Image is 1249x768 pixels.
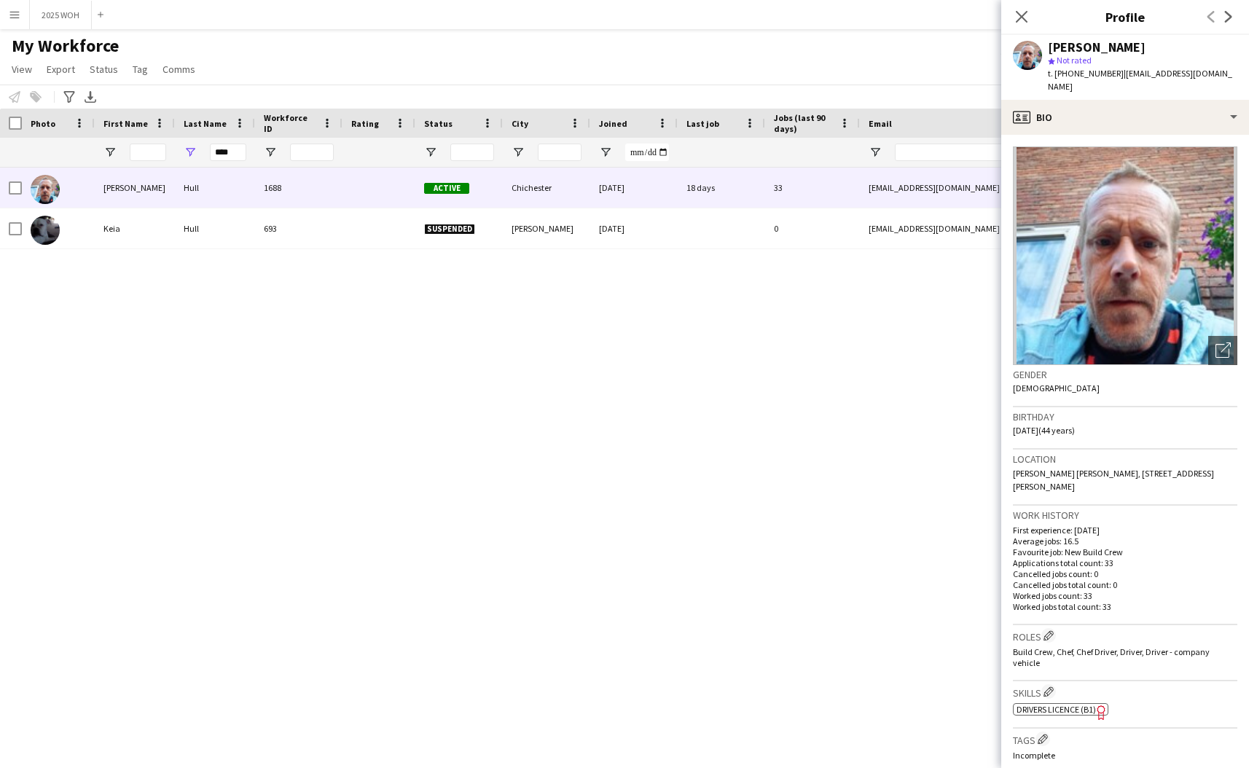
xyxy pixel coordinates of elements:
app-action-btn: Export XLSX [82,88,99,106]
span: View [12,63,32,76]
app-action-btn: Advanced filters [60,88,78,106]
input: Joined Filter Input [625,144,669,161]
span: Active [424,183,469,194]
p: Average jobs: 16.5 [1013,536,1237,546]
p: First experience: [DATE] [1013,525,1237,536]
button: Open Filter Menu [599,146,612,159]
span: First Name [103,118,148,129]
input: First Name Filter Input [130,144,166,161]
div: Open photos pop-in [1208,336,1237,365]
span: Status [424,118,453,129]
div: 18 days [678,168,765,208]
button: Open Filter Menu [512,146,525,159]
div: [DATE] [590,208,678,248]
a: Comms [157,60,201,79]
h3: Tags [1013,732,1237,747]
h3: Roles [1013,628,1237,643]
h3: Work history [1013,509,1237,522]
p: Favourite job: New Build Crew [1013,546,1237,557]
span: Not rated [1057,55,1092,66]
span: Suspended [424,224,475,235]
h3: Gender [1013,368,1237,381]
p: Cancelled jobs count: 0 [1013,568,1237,579]
span: Last job [686,118,719,129]
div: [EMAIL_ADDRESS][DOMAIN_NAME] [860,208,1151,248]
span: | [EMAIL_ADDRESS][DOMAIN_NAME] [1048,68,1232,92]
span: Last Name [184,118,227,129]
a: Status [84,60,124,79]
img: Crew avatar or photo [1013,146,1237,365]
a: View [6,60,38,79]
input: Workforce ID Filter Input [290,144,334,161]
span: Joined [599,118,627,129]
div: 0 [765,208,860,248]
p: Worked jobs total count: 33 [1013,601,1237,612]
div: Bio [1001,100,1249,135]
span: t. [PHONE_NUMBER] [1048,68,1124,79]
span: Jobs (last 90 days) [774,112,834,134]
span: Status [90,63,118,76]
p: Worked jobs count: 33 [1013,590,1237,601]
button: Open Filter Menu [869,146,882,159]
span: My Workforce [12,35,119,57]
span: [DATE] (44 years) [1013,425,1075,436]
div: [PERSON_NAME] [95,168,175,208]
p: Applications total count: 33 [1013,557,1237,568]
div: Keia [95,208,175,248]
button: Open Filter Menu [424,146,437,159]
div: [EMAIL_ADDRESS][DOMAIN_NAME] [860,168,1151,208]
span: Drivers Licence (B1) [1017,704,1096,715]
input: Status Filter Input [450,144,494,161]
div: [DATE] [590,168,678,208]
span: Photo [31,118,55,129]
div: Chichester [503,168,590,208]
h3: Profile [1001,7,1249,26]
div: [PERSON_NAME] [1048,41,1146,54]
input: City Filter Input [538,144,582,161]
img: Keia Hull [31,216,60,245]
span: Email [869,118,892,129]
span: Comms [163,63,195,76]
div: Hull [175,208,255,248]
h3: Location [1013,452,1237,466]
img: John Hull [31,175,60,204]
span: Export [47,63,75,76]
p: Cancelled jobs total count: 0 [1013,579,1237,590]
span: Build Crew, Chef, Chef Driver, Driver, Driver - company vehicle [1013,646,1210,668]
button: 2025 WOH [30,1,92,29]
button: Open Filter Menu [264,146,277,159]
span: [DEMOGRAPHIC_DATA] [1013,383,1100,393]
button: Open Filter Menu [184,146,197,159]
button: Open Filter Menu [103,146,117,159]
a: Tag [127,60,154,79]
input: Email Filter Input [895,144,1143,161]
span: Rating [351,118,379,129]
span: City [512,118,528,129]
div: 33 [765,168,860,208]
span: Workforce ID [264,112,316,134]
input: Last Name Filter Input [210,144,246,161]
a: Export [41,60,81,79]
p: Incomplete [1013,750,1237,761]
h3: Skills [1013,684,1237,700]
div: 1688 [255,168,342,208]
div: 693 [255,208,342,248]
div: [PERSON_NAME] [503,208,590,248]
span: Tag [133,63,148,76]
h3: Birthday [1013,410,1237,423]
div: Hull [175,168,255,208]
span: [PERSON_NAME] [PERSON_NAME], [STREET_ADDRESS][PERSON_NAME] [1013,468,1214,492]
